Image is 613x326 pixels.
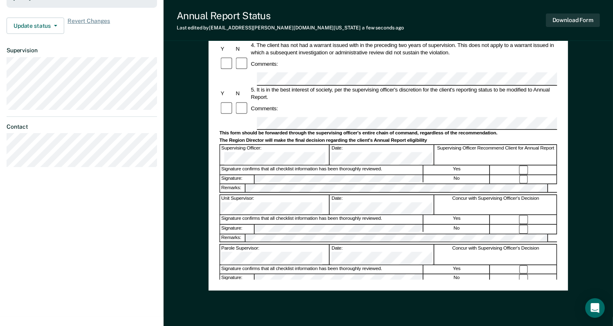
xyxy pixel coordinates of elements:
dt: Contact [7,123,157,130]
div: Remarks: [220,234,246,241]
div: 5. It is in the best interest of society, per the supervising officer's discretion for the client... [250,86,557,101]
span: Revert Changes [67,18,110,34]
div: Comments: [250,60,279,68]
div: Date: [330,195,434,214]
dt: Supervision [7,47,157,54]
div: Yes [424,215,490,224]
div: No [424,175,490,184]
div: 4. The client has not had a warrant issued with in the preceding two years of supervision. This d... [250,41,557,56]
div: Signature: [220,225,254,234]
div: Signature confirms that all checklist information has been thoroughly reviewed. [220,165,423,174]
div: Open Intercom Messenger [585,298,605,318]
div: Supervising Officer Recommend Client for Annual Report [435,145,557,165]
div: Yes [424,265,490,274]
div: This form should be forwarded through the supervising officer's entire chain of command, regardle... [220,131,557,137]
div: Signature confirms that all checklist information has been thoroughly reviewed. [220,265,423,274]
div: Y [220,90,235,97]
div: Yes [424,165,490,174]
div: Concur with Supervising Officer's Decision [435,245,557,264]
span: a few seconds ago [362,25,404,31]
div: No [424,225,490,234]
div: Comments: [250,105,279,112]
div: Signature: [220,175,254,184]
div: Annual Report Status [177,10,404,22]
div: Date: [330,145,434,165]
div: No [424,275,490,284]
div: Signature confirms that all checklist information has been thoroughly reviewed. [220,215,423,224]
div: Signature: [220,275,254,284]
div: N [235,90,250,97]
div: N [235,45,250,52]
button: Download Form [546,13,600,27]
div: Unit Supervisor: [220,195,330,214]
div: Y [220,45,235,52]
button: Update status [7,18,64,34]
div: The Region Director will make the final decision regarding the client's Annual Report eligibility [220,138,557,144]
div: Supervising Officer: [220,145,330,165]
div: Remarks: [220,185,246,192]
div: Parole Supervisor: [220,245,330,264]
div: Last edited by [EMAIL_ADDRESS][PERSON_NAME][DOMAIN_NAME][US_STATE] [177,25,404,31]
div: Concur with Supervising Officer's Decision [435,195,557,214]
div: Date: [330,245,434,264]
